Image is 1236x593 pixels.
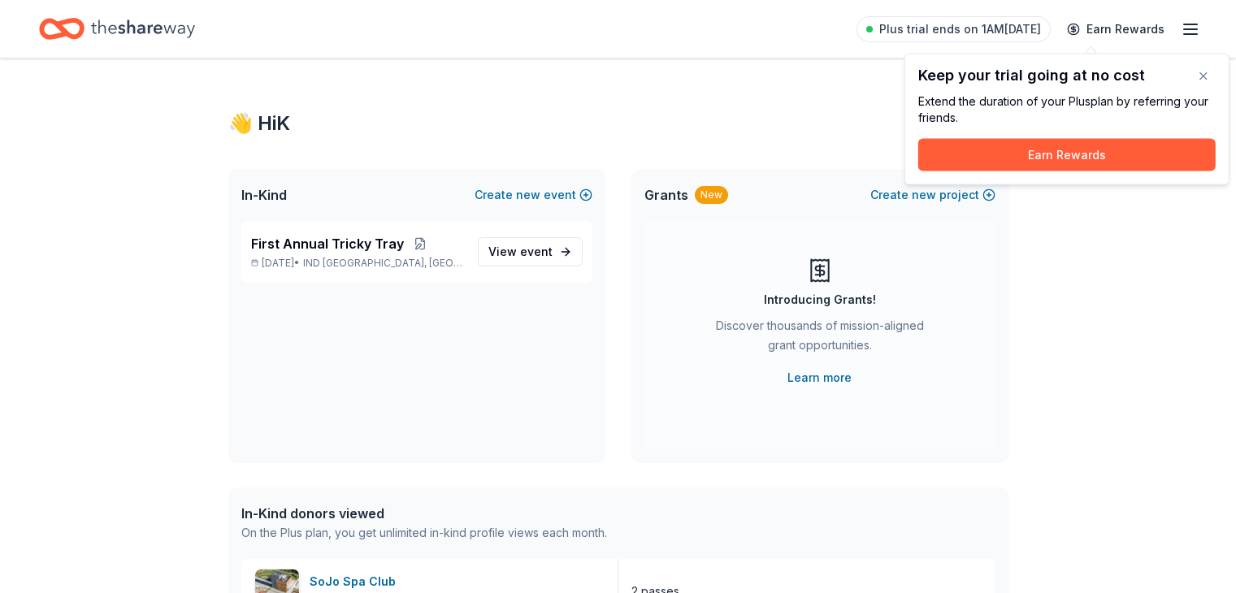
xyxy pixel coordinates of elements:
[303,257,464,270] span: IND [GEOGRAPHIC_DATA], [GEOGRAPHIC_DATA]
[918,139,1216,171] button: Earn Rewards
[251,257,465,270] p: [DATE] •
[709,316,930,361] div: Discover thousands of mission-aligned grant opportunities.
[870,185,995,205] button: Createnewproject
[516,185,540,205] span: new
[241,504,607,523] div: In-Kind donors viewed
[644,185,688,205] span: Grants
[478,237,583,266] a: View event
[912,185,936,205] span: new
[251,234,404,253] span: First Annual Tricky Tray
[1057,15,1174,44] a: Earn Rewards
[488,242,553,262] span: View
[857,16,1051,42] a: Plus trial ends on 1AM[DATE]
[241,185,287,205] span: In-Kind
[228,110,1008,136] div: 👋 Hi K
[39,10,195,48] a: Home
[520,245,553,258] span: event
[918,93,1216,126] div: Extend the duration of your Plus plan by referring your friends.
[764,290,876,309] div: Introducing Grants!
[879,19,1041,39] span: Plus trial ends on 1AM[DATE]
[241,523,607,543] div: On the Plus plan, you get unlimited in-kind profile views each month.
[695,186,728,204] div: New
[475,185,592,205] button: Createnewevent
[918,67,1216,84] div: Keep your trial going at no cost
[310,572,402,591] div: SoJo Spa Club
[787,368,852,387] a: Learn more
